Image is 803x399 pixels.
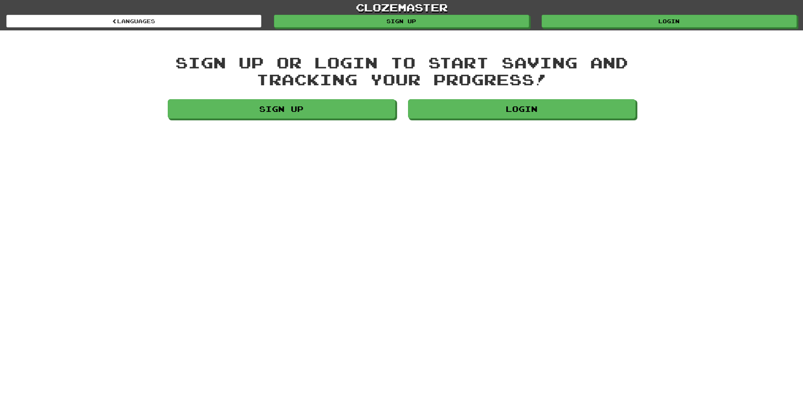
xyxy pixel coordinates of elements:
a: Sign up [274,15,529,27]
a: Sign up [168,99,395,119]
a: Languages [6,15,261,27]
a: Login [542,15,797,27]
div: Sign up or login to start saving and tracking your progress! [168,54,636,87]
a: Login [408,99,636,119]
